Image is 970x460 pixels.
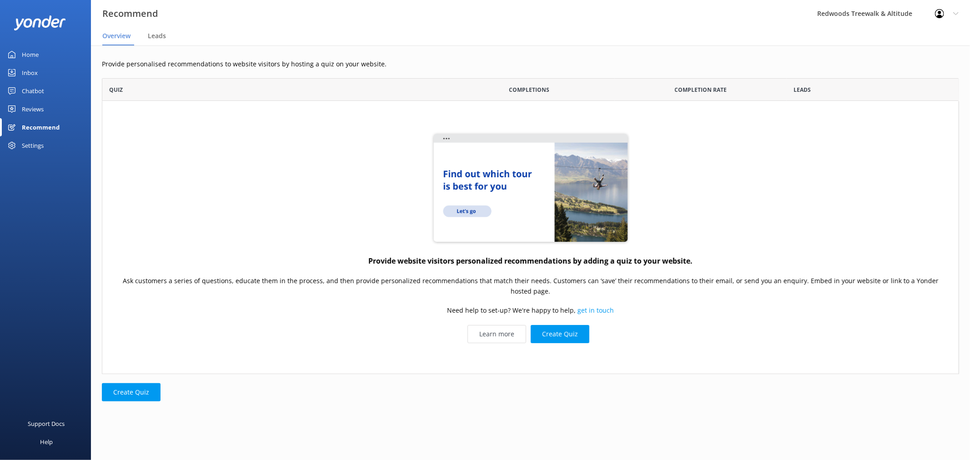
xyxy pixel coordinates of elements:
span: Leads [148,31,166,40]
a: Learn more [467,325,526,343]
div: Inbox [22,64,38,82]
span: Leads [794,85,811,94]
img: quiz-website... [431,132,631,245]
p: Need help to set-up? We're happy to help, [447,306,614,316]
div: Recommend [22,118,60,136]
span: Overview [102,31,131,40]
div: Settings [22,136,44,155]
div: Home [22,45,39,64]
div: Help [40,433,53,451]
button: Create Quiz [531,325,589,343]
div: Support Docs [28,415,65,433]
p: Ask customers a series of questions, educate them in the process, and then provide personalized r... [111,276,950,297]
img: yonder-white-logo.png [14,15,66,30]
h4: Provide website visitors personalized recommendations by adding a quiz to your website. [368,255,693,267]
a: get in touch [578,306,614,315]
button: Create Quiz [102,383,161,401]
span: Completions [509,85,549,94]
p: Provide personalised recommendations to website visitors by hosting a quiz on your website. [102,59,959,69]
div: grid [102,101,959,374]
div: Reviews [22,100,44,118]
div: Chatbot [22,82,44,100]
span: Quiz [109,85,123,94]
h3: Recommend [102,6,158,21]
span: Completion Rate [675,85,727,94]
